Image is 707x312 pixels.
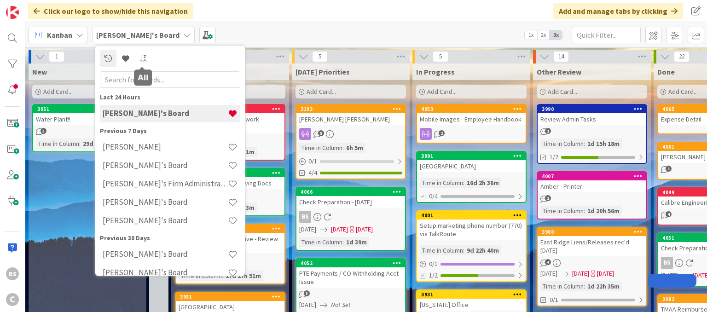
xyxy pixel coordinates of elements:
[537,227,647,306] a: 3980East Ridge Liens/Releases rec'd [DATE][DATE][DATE][DATE]Time in Column:1d 22h 35m0/1
[417,211,526,220] div: 4001
[540,269,557,278] span: [DATE]
[666,166,672,172] span: 1
[296,211,405,223] div: BS
[312,51,328,62] span: 5
[666,211,672,217] span: 4
[525,30,537,40] span: 1x
[417,290,526,299] div: 3931
[307,87,336,96] span: Add Card...
[96,30,180,40] b: [PERSON_NAME]'s Board
[463,178,464,188] span: :
[674,51,690,62] span: 22
[572,269,589,278] span: [DATE]
[548,87,577,96] span: Add Card...
[553,51,569,62] span: 14
[420,245,463,255] div: Time in Column
[417,152,526,160] div: 3991
[37,106,142,112] div: 3951
[296,187,406,251] a: 4066Check Preparation - [DATE]BS[DATE][DATE][DATE]Time in Column:1d 39m
[584,206,585,216] span: :
[6,293,19,306] div: C
[550,30,562,40] span: 3x
[79,139,81,149] span: :
[550,295,558,305] span: 0/1
[550,152,558,162] span: 1/2
[538,228,646,256] div: 3980East Ridge Liens/Releases rec'd [DATE]
[585,281,622,291] div: 1d 22h 35m
[342,143,344,153] span: :
[464,178,501,188] div: 16d 2h 36m
[427,87,457,96] span: Add Card...
[417,220,526,240] div: Setup marketing phone number (770) via TalkRoute
[416,67,455,76] span: In Progress
[103,109,228,118] h4: [PERSON_NAME]'s Board
[538,172,646,192] div: 4007Amber - Printer
[43,87,73,96] span: Add Card...
[296,104,406,179] a: 3193[PERSON_NAME] [PERSON_NAME]Time in Column:6h 5m0/14/4
[36,139,79,149] div: Time in Column
[537,171,647,220] a: 4007Amber - PrinterTime in Column:1d 20h 56m
[538,236,646,256] div: East Ridge Liens/Releases rec'd [DATE]
[421,106,526,112] div: 4053
[47,29,72,40] span: Kanban
[296,259,405,267] div: 4052
[553,3,683,19] div: Add and manage tabs by clicking
[296,156,405,167] div: 0/1
[33,113,142,125] div: Water Plant!!
[301,189,405,195] div: 4066
[417,152,526,172] div: 3991[GEOGRAPHIC_DATA]
[179,271,222,281] div: Time in Column
[344,237,369,247] div: 1d 39m
[538,172,646,180] div: 4007
[429,259,438,269] span: 0 / 1
[301,106,405,112] div: 3193
[28,3,193,19] div: Click our logo to show/hide this navigation
[318,130,324,136] span: 5
[33,105,142,113] div: 3951
[223,271,263,281] div: 17d 17h 51m
[296,105,405,125] div: 3193[PERSON_NAME] [PERSON_NAME]
[296,113,405,125] div: [PERSON_NAME] [PERSON_NAME]
[299,300,316,310] span: [DATE]
[464,245,501,255] div: 9d 22h 40m
[417,258,526,270] div: 0/1
[540,206,584,216] div: Time in Column
[299,237,342,247] div: Time in Column
[538,105,646,125] div: 3990Review Admin Tasks
[545,259,551,265] span: 4
[420,178,463,188] div: Time in Column
[542,173,646,179] div: 4007
[331,225,348,234] span: [DATE]
[538,228,646,236] div: 3980
[103,179,228,189] h4: [PERSON_NAME]'s Firm Administration Board
[417,211,526,240] div: 4001Setup marketing phone number (770) via TalkRoute
[49,51,64,62] span: 1
[100,92,240,102] div: Last 24 Hours
[32,67,47,76] span: New
[138,73,148,82] h5: All
[537,67,581,76] span: Other Review
[304,290,310,296] span: 3
[584,139,585,149] span: :
[100,233,240,243] div: Previous 30 Days
[299,225,316,234] span: [DATE]
[296,67,350,76] span: Today's Priorities
[542,106,646,112] div: 3990
[417,299,526,311] div: [US_STATE] Office
[540,281,584,291] div: Time in Column
[296,259,405,288] div: 4052PTE Payments / CO Withholding Acct Issue
[429,271,438,280] span: 1/2
[545,195,551,201] span: 2
[538,113,646,125] div: Review Admin Tasks
[661,271,678,280] span: [DATE]
[296,188,405,208] div: 4066Check Preparation - [DATE]
[103,250,228,259] h4: [PERSON_NAME]'s Board
[416,104,527,144] a: 4053Mobile Images - Employee Handbook
[308,156,317,166] span: 0 / 1
[572,27,641,43] input: Quick Filter...
[103,161,228,170] h4: [PERSON_NAME]'s Board
[308,168,317,178] span: 4/4
[6,6,19,19] img: Visit kanbanzone.com
[421,153,526,159] div: 3991
[6,267,19,280] div: BS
